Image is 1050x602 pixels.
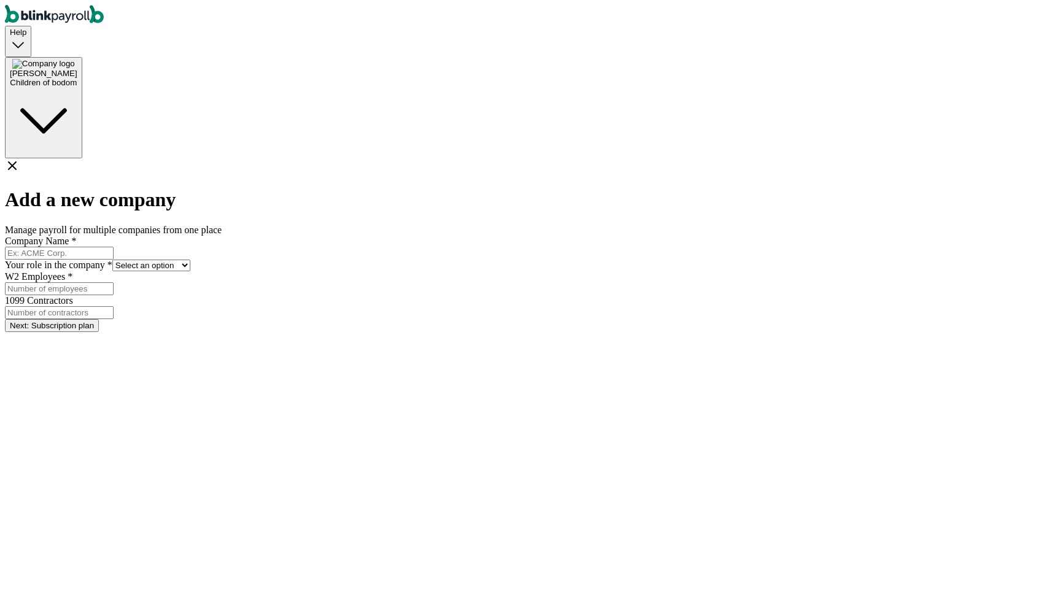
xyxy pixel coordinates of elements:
nav: Global [5,5,1045,26]
iframe: Chat Widget [839,469,1050,602]
input: 1099 Contractors [5,306,114,319]
label: Company Name [5,236,76,246]
span: Manage payroll for multiple companies from one place [5,225,222,235]
label: Your role in the company [5,260,112,270]
span: Help [10,28,26,37]
button: Help [5,26,31,57]
h1: Add a new company [5,188,1045,211]
img: Company logo [12,59,75,69]
input: Company Name [5,247,114,260]
label: 1099 Contractors [5,295,76,306]
button: Next: Subscription plan [5,319,99,332]
div: Children of bodom [10,78,77,87]
button: Company logo[PERSON_NAME]Children of bodom [5,57,82,158]
label: W2 Employees [5,271,72,282]
span: [PERSON_NAME] [10,69,77,78]
input: W2 Employees [5,282,114,295]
